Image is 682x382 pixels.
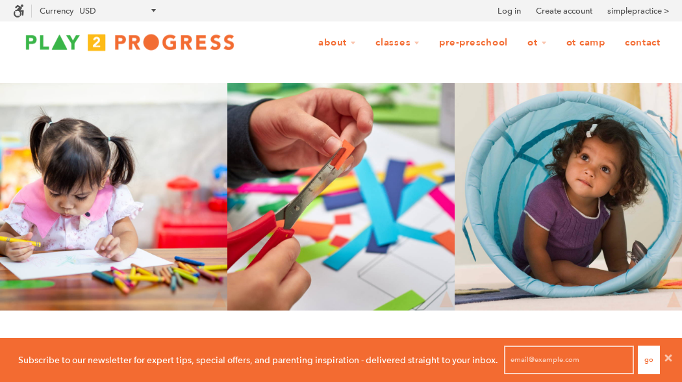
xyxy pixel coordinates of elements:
a: simplepractice > [607,5,669,18]
label: Currency [40,6,73,16]
a: Create account [536,5,592,18]
a: About [310,31,364,55]
h1: Pre-Preschool (16-35 months) [19,337,445,366]
a: Contact [616,31,669,55]
a: Classes [367,31,428,55]
a: Pre-Preschool [431,31,516,55]
a: OT Camp [558,31,614,55]
button: Go [638,346,660,374]
a: OT [519,31,555,55]
a: Log in [498,5,521,18]
img: Play2Progress logo [13,29,247,55]
p: Subscribe to our newsletter for expert tips, special offers, and parenting inspiration - delivere... [18,353,498,367]
input: email@example.com [504,346,634,374]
